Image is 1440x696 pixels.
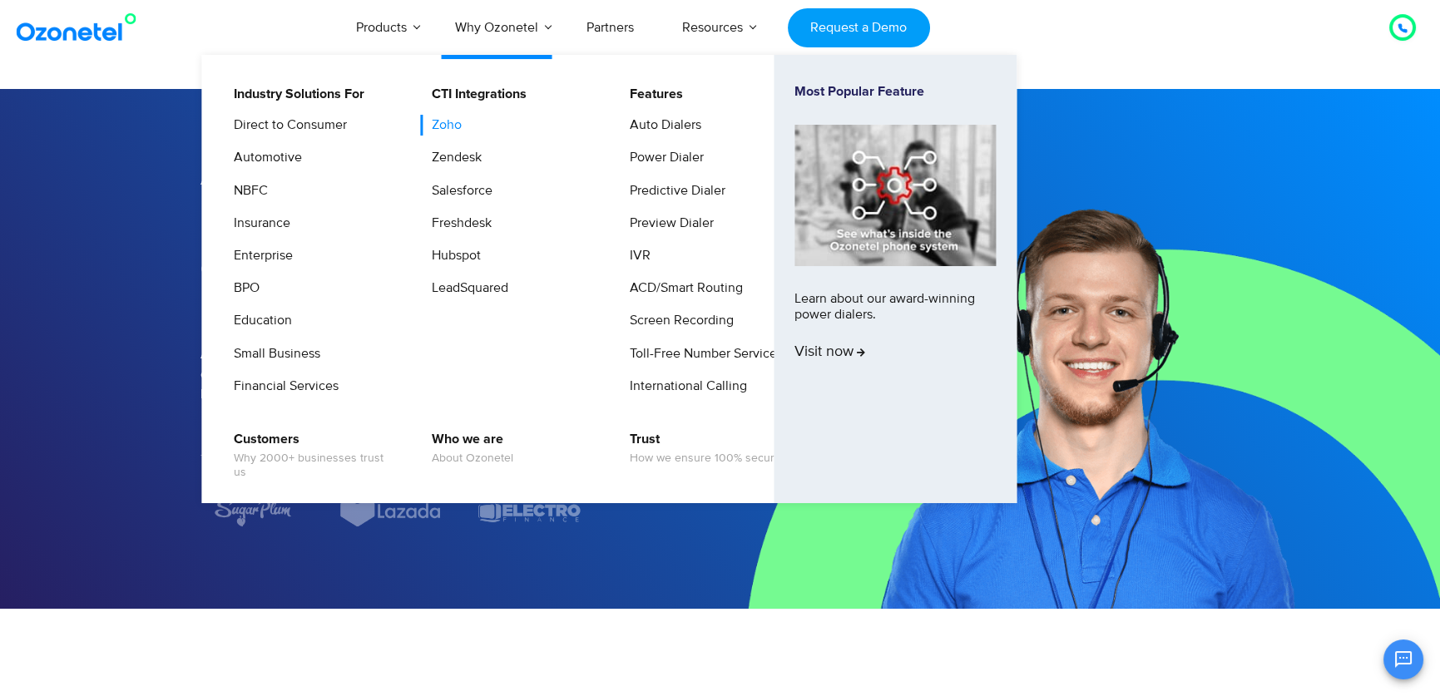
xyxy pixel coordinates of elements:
a: Industry Solutions For [223,84,367,105]
div: 1 / 7 [615,503,720,523]
button: Open chat [1383,639,1423,679]
a: NBFC [223,180,270,201]
span: Why 2000+ businesses trust us [234,452,398,480]
a: TrustHow we ensure 100% security [619,429,789,468]
a: Zoho [421,115,464,136]
a: International Calling [619,376,750,397]
span: About Ozonetel [432,452,513,466]
a: Predictive Dialer [619,180,728,201]
span: About us [200,174,258,188]
a: Salesforce [421,180,495,201]
img: phone-system-min.jpg [794,125,996,265]
a: Hubspot [421,245,483,266]
a: Request a Demo [788,8,930,47]
a: Toll-Free Number Services [619,343,785,364]
h5: Trusted by 2000+ Businesses [200,454,720,465]
a: CTI Integrations [421,84,529,105]
a: Financial Services [223,376,341,397]
img: sugarplum [213,498,291,527]
a: Enterprise [223,245,295,266]
div: Image Carousel [200,498,720,527]
a: LeadSquared [421,278,511,299]
img: Lazada [339,498,443,527]
a: Preview Dialer [619,213,716,234]
a: IVR [619,245,653,266]
span: How we ensure 100% security [630,452,786,466]
span: Visit now [794,343,865,362]
a: Insurance [223,213,293,234]
a: Education [223,310,294,331]
div: 6 / 7 [339,498,443,527]
a: Power Dialer [619,147,706,168]
a: Who we areAbout Ozonetel [421,429,516,468]
a: Automotive [223,147,304,168]
a: ACD/Smart Routing [619,278,745,299]
a: Most Popular FeatureLearn about our award-winning power dialers.Visit now [794,84,996,474]
div: 5 / 7 [200,498,305,527]
h1: Delivering contact center innovation since [DATE] [200,199,720,336]
a: Features [619,84,685,105]
a: CustomersWhy 2000+ businesses trust us [223,429,400,482]
a: Direct to Consumer [223,115,349,136]
a: Screen Recording [619,310,736,331]
img: electro [477,498,581,527]
a: Auto Dialers [619,115,704,136]
a: Zendesk [421,147,484,168]
div: 7 / 7 [477,498,581,527]
p: At [GEOGRAPHIC_DATA], we offer secure, cloud-based communication solutions. Provide a better cust... [200,344,720,404]
a: Freshdesk [421,213,494,234]
a: BPO [223,278,262,299]
a: Small Business [223,343,323,364]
